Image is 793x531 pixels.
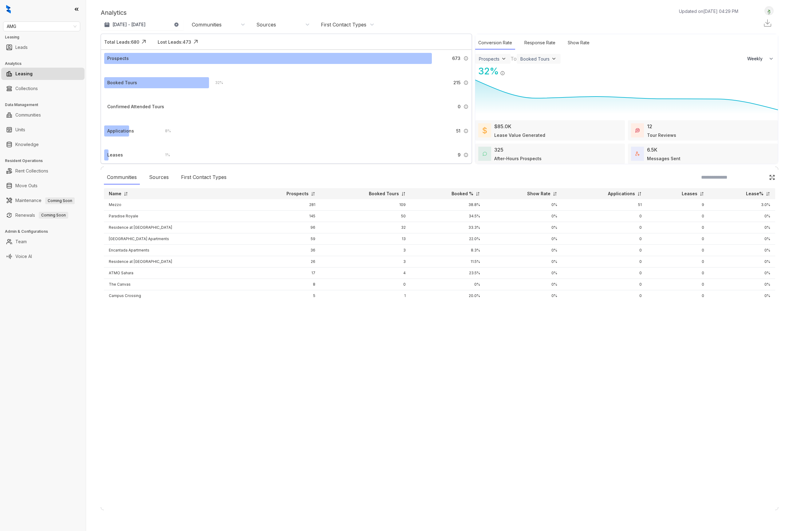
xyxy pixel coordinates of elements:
[475,64,499,78] div: 32 %
[5,158,86,164] h3: Resident Operations
[401,192,406,196] img: sorting
[709,233,775,245] td: 0%
[709,222,775,233] td: 0%
[475,192,480,196] img: sorting
[527,191,550,197] p: Show Rate
[39,212,68,219] span: Coming Soon
[369,191,399,197] p: Booked Tours
[104,279,245,290] td: The Canvas
[320,279,411,290] td: 0
[500,71,505,76] img: Info
[700,192,704,196] img: sorting
[411,290,485,302] td: 20.0%
[104,245,245,256] td: Encantada Apartments
[209,79,223,86] div: 32 %
[647,155,681,162] div: Messages Sent
[321,21,366,28] div: First Contact Types
[485,245,562,256] td: 0%
[104,267,245,279] td: ATMO Sahara
[245,222,320,233] td: 96
[15,165,48,177] a: Rent Collections
[104,170,140,184] div: Communities
[769,174,775,180] img: Click Icon
[494,123,511,130] div: $85.0K
[682,191,697,197] p: Leases
[647,279,709,290] td: 0
[637,192,642,196] img: sorting
[1,138,85,151] li: Knowledge
[107,55,129,62] div: Prospects
[565,36,593,50] div: Show Rate
[501,56,507,62] img: ViewFilterArrow
[453,79,460,86] span: 215
[763,18,772,28] img: Download
[485,290,562,302] td: 0%
[494,155,542,162] div: After-Hours Prospects
[104,211,245,222] td: Paradise Royale
[485,279,562,290] td: 0%
[635,152,640,156] img: TotalFum
[562,279,647,290] td: 0
[483,152,487,156] img: AfterHoursConversations
[747,56,766,62] span: Weekly
[1,209,85,221] li: Renewals
[104,39,139,45] div: Total Leads: 680
[520,56,550,61] div: Booked Tours
[511,55,517,62] div: To
[101,8,127,17] p: Analytics
[505,65,514,74] img: Click Icon
[464,104,468,109] img: Info
[562,233,647,245] td: 0
[7,22,77,31] span: AMG
[104,199,245,211] td: Mezzo
[551,56,557,62] img: ViewFilterArrow
[245,279,320,290] td: 8
[485,267,562,279] td: 0%
[458,152,460,158] span: 9
[1,194,85,207] li: Maintenance
[709,290,775,302] td: 0%
[485,256,562,267] td: 0%
[112,22,146,28] p: [DATE] - [DATE]
[256,21,276,28] div: Sources
[178,170,230,184] div: First Contact Types
[15,209,68,221] a: RenewalsComing Soon
[6,5,11,14] img: logo
[709,267,775,279] td: 0%
[1,109,85,121] li: Communities
[15,82,38,95] a: Collections
[709,199,775,211] td: 3.0%
[562,222,647,233] td: 0
[1,41,85,53] li: Leads
[479,56,499,61] div: Prospects
[15,138,39,151] a: Knowledge
[411,199,485,211] td: 38.8%
[647,222,709,233] td: 0
[647,132,676,138] div: Tour Reviews
[15,180,37,192] a: Move Outs
[756,175,761,180] img: SearchIcon
[485,233,562,245] td: 0%
[104,222,245,233] td: Residence at [GEOGRAPHIC_DATA]
[1,180,85,192] li: Move Outs
[485,222,562,233] td: 0%
[709,256,775,267] td: 0%
[562,256,647,267] td: 0
[562,290,647,302] td: 0
[608,191,635,197] p: Applications
[485,199,562,211] td: 0%
[15,236,27,248] a: Team
[101,19,184,30] button: [DATE] - [DATE]
[159,152,170,158] div: 1 %
[647,267,709,279] td: 0
[311,192,315,196] img: sorting
[320,267,411,279] td: 4
[192,21,222,28] div: Communities
[5,229,86,234] h3: Admin & Configurations
[107,79,137,86] div: Booked Tours
[320,222,411,233] td: 32
[15,124,25,136] a: Units
[709,279,775,290] td: 0%
[458,103,460,110] span: 0
[562,245,647,256] td: 0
